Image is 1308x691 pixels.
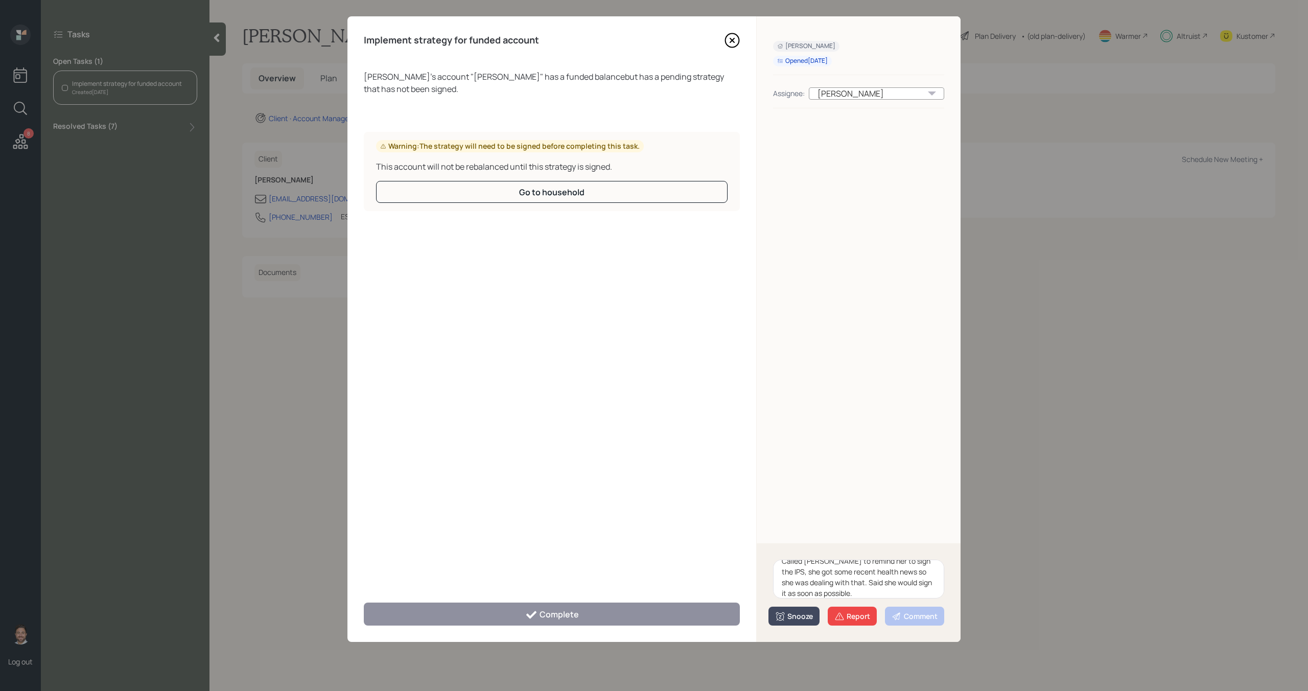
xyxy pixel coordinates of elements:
div: Complete [525,609,579,621]
div: Warning: The strategy will need to be signed before completing this task. [380,141,640,151]
div: [PERSON_NAME] [809,87,944,100]
textarea: Called [PERSON_NAME] to remind her to sign the IPS, she got some recent health news so she was de... [773,560,944,598]
button: Comment [885,607,944,626]
div: Comment [892,611,938,621]
button: Snooze [768,607,820,626]
div: Assignee: [773,88,805,99]
div: [PERSON_NAME] [777,42,835,51]
button: Report [828,607,877,626]
button: Go to household [376,181,728,203]
div: Snooze [775,611,813,621]
div: Opened [DATE] [777,57,828,65]
h4: Implement strategy for funded account [364,35,539,46]
button: Complete [364,603,740,626]
div: [PERSON_NAME] 's account " [PERSON_NAME] " has a funded balance but has a pending strategy that h... [364,71,740,95]
div: This account will not be rebalanced until this strategy is signed. [376,160,728,173]
div: Report [834,611,870,621]
div: Go to household [519,187,585,198]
